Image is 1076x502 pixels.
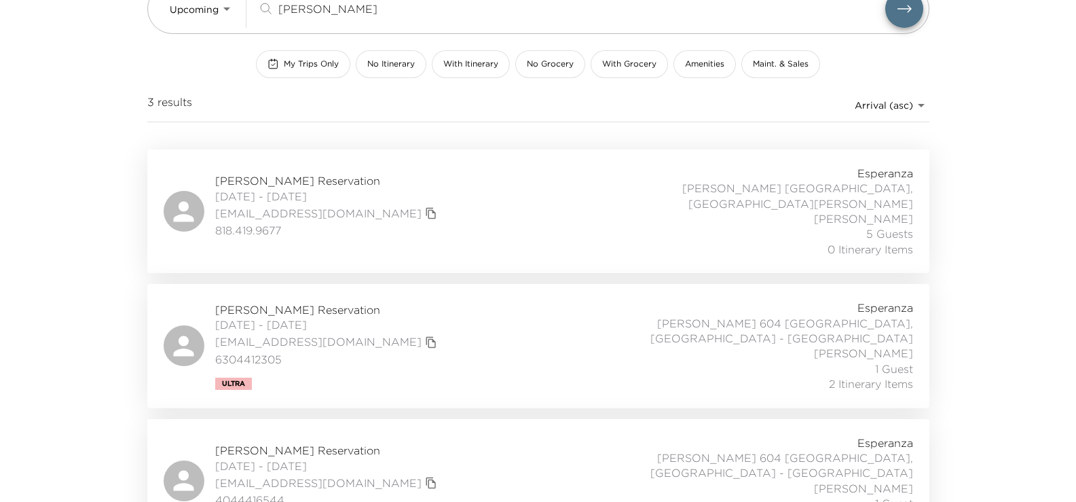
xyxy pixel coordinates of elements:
[857,166,913,181] span: Esperanza
[147,94,192,116] span: 3 results
[591,50,668,78] button: With Grocery
[855,99,913,111] span: Arrival (asc)
[828,242,913,257] span: 0 Itinerary Items
[256,50,350,78] button: My Trips Only
[857,300,913,315] span: Esperanza
[284,58,339,70] span: My Trips Only
[613,181,913,211] span: [PERSON_NAME] [GEOGRAPHIC_DATA], [GEOGRAPHIC_DATA][PERSON_NAME]
[527,58,574,70] span: No Grocery
[613,316,913,346] span: [PERSON_NAME] 604 [GEOGRAPHIC_DATA], [GEOGRAPHIC_DATA] - [GEOGRAPHIC_DATA]
[814,211,913,226] span: [PERSON_NAME]
[741,50,820,78] button: Maint. & Sales
[215,476,422,490] a: [EMAIL_ADDRESS][DOMAIN_NAME]
[443,58,498,70] span: With Itinerary
[432,50,510,78] button: With Itinerary
[356,50,426,78] button: No Itinerary
[215,302,441,317] span: [PERSON_NAME] Reservation
[147,149,929,273] a: [PERSON_NAME] Reservation[DATE] - [DATE][EMAIL_ADDRESS][DOMAIN_NAME]copy primary member email818....
[215,206,422,221] a: [EMAIL_ADDRESS][DOMAIN_NAME]
[215,352,441,367] span: 6304412305
[422,473,441,492] button: copy primary member email
[278,1,885,16] input: Search by traveler, residence, or concierge
[753,58,809,70] span: Maint. & Sales
[215,317,441,332] span: [DATE] - [DATE]
[215,443,441,458] span: [PERSON_NAME] Reservation
[422,333,441,352] button: copy primary member email
[857,435,913,450] span: Esperanza
[422,204,441,223] button: copy primary member email
[515,50,585,78] button: No Grocery
[613,450,913,481] span: [PERSON_NAME] 604 [GEOGRAPHIC_DATA], [GEOGRAPHIC_DATA] - [GEOGRAPHIC_DATA]
[875,361,913,376] span: 1 Guest
[215,173,441,188] span: [PERSON_NAME] Reservation
[215,189,441,204] span: [DATE] - [DATE]
[685,58,724,70] span: Amenities
[222,380,245,388] span: Ultra
[215,223,441,238] span: 818.419.9677
[367,58,415,70] span: No Itinerary
[814,346,913,361] span: [PERSON_NAME]
[814,481,913,496] span: [PERSON_NAME]
[866,226,913,241] span: 5 Guests
[147,284,929,408] a: [PERSON_NAME] Reservation[DATE] - [DATE][EMAIL_ADDRESS][DOMAIN_NAME]copy primary member email6304...
[170,3,219,16] span: Upcoming
[673,50,736,78] button: Amenities
[215,459,441,473] span: [DATE] - [DATE]
[602,58,656,70] span: With Grocery
[215,334,422,349] a: [EMAIL_ADDRESS][DOMAIN_NAME]
[829,376,913,391] span: 2 Itinerary Items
